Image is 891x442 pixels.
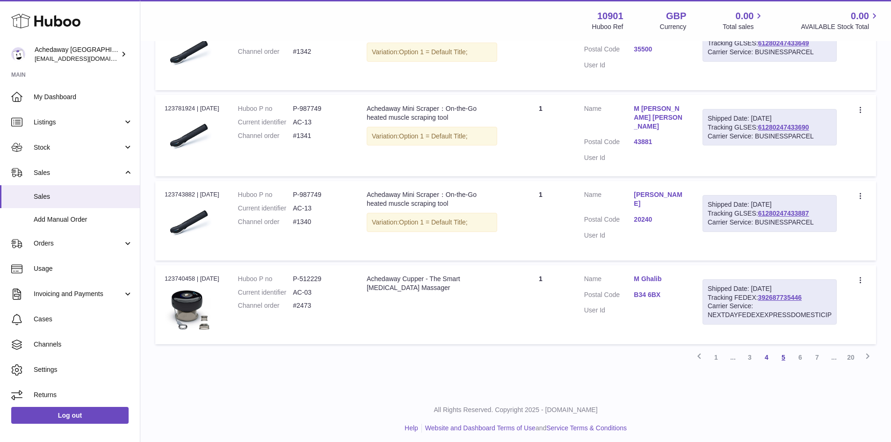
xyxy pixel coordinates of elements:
dd: #1341 [293,131,348,140]
div: 123740458 | [DATE] [165,275,219,283]
div: Shipped Date: [DATE] [708,284,832,293]
div: 123781924 | [DATE] [165,104,219,113]
dd: AC-13 [293,118,348,127]
a: 6 [792,349,809,366]
dt: Channel order [238,47,293,56]
a: 61280247433690 [758,123,809,131]
a: M [PERSON_NAME] [PERSON_NAME] [634,104,684,131]
td: 1 [507,95,575,176]
a: 43881 [634,138,684,146]
dt: Postal Code [584,215,634,226]
span: Invoicing and Payments [34,290,123,298]
dd: #1340 [293,217,348,226]
a: Help [405,424,418,432]
span: Usage [34,264,133,273]
a: 0.00 AVAILABLE Stock Total [801,10,880,31]
a: Website and Dashboard Terms of Use [425,424,536,432]
span: Sales [34,168,123,177]
a: Service Terms & Conditions [546,424,627,432]
div: Carrier Service: BUSINESSPARCEL [708,218,832,227]
dd: #2473 [293,301,348,310]
a: 20 [842,349,859,366]
img: musclescraper_750x_c42b3404-e4d5-48e3-b3b1-8be745232369.png [165,116,211,162]
a: B34 6BX [634,290,684,299]
span: Total sales [723,22,764,31]
span: Returns [34,391,133,399]
img: admin@newpb.co.uk [11,47,25,61]
a: [PERSON_NAME] [634,190,684,208]
a: 4 [758,349,775,366]
dt: Postal Code [584,290,634,302]
span: Sales [34,192,133,201]
a: 1 [708,349,724,366]
a: 61280247433887 [758,210,809,217]
div: Tracking FEDEX: [703,279,837,325]
div: Carrier Service: NEXTDAYFEDEXEXPRESSDOMESTICIP [708,302,832,319]
div: Shipped Date: [DATE] [708,114,832,123]
img: musclescraper_750x_c42b3404-e4d5-48e3-b3b1-8be745232369.png [165,32,211,79]
a: 0.00 Total sales [723,10,764,31]
div: Achedaway Mini Scraper：On-the-Go heated muscle scraping tool [367,190,497,208]
a: 392687735446 [758,294,802,301]
span: ... [724,349,741,366]
div: Huboo Ref [592,22,623,31]
dt: Huboo P no [238,104,293,113]
span: AVAILABLE Stock Total [801,22,880,31]
dt: Channel order [238,301,293,310]
dt: User Id [584,153,634,162]
span: Add Manual Order [34,215,133,224]
div: Achedaway Mini Scraper：On-the-Go heated muscle scraping tool [367,104,497,122]
dt: User Id [584,306,634,315]
dd: AC-03 [293,288,348,297]
dt: Name [584,104,634,133]
td: 1 [507,181,575,260]
span: Channels [34,340,133,349]
span: Cases [34,315,133,324]
dt: Postal Code [584,45,634,56]
dt: Name [584,190,634,210]
dt: Postal Code [584,138,634,149]
dt: Current identifier [238,288,293,297]
strong: 10901 [597,10,623,22]
div: Carrier Service: BUSINESSPARCEL [708,132,832,141]
span: ... [826,349,842,366]
dt: User Id [584,231,634,240]
td: 1 [507,265,575,344]
span: My Dashboard [34,93,133,101]
span: Option 1 = Default Title; [399,48,468,56]
div: Currency [660,22,687,31]
span: Orders [34,239,123,248]
a: 61280247433649 [758,39,809,47]
img: 109011664373479.jpg [165,286,211,333]
span: Listings [34,118,123,127]
dt: Channel order [238,217,293,226]
span: Option 1 = Default Title; [399,132,468,140]
span: 0.00 [736,10,754,22]
dd: AC-13 [293,204,348,213]
div: Shipped Date: [DATE] [708,200,832,209]
a: 7 [809,349,826,366]
span: Option 1 = Default Title; [399,218,468,226]
td: 1 [507,11,575,90]
dt: Huboo P no [238,190,293,199]
dt: Huboo P no [238,275,293,283]
span: 0.00 [851,10,869,22]
dt: Current identifier [238,204,293,213]
a: 3 [741,349,758,366]
dt: Current identifier [238,118,293,127]
div: Carrier Service: BUSINESSPARCEL [708,48,832,57]
dt: Name [584,275,634,286]
div: Variation: [367,43,497,62]
dd: P-987749 [293,104,348,113]
span: Settings [34,365,133,374]
dd: #1342 [293,47,348,56]
li: and [422,424,627,433]
dt: Channel order [238,131,293,140]
div: Variation: [367,213,497,232]
div: 123743882 | [DATE] [165,190,219,199]
p: All Rights Reserved. Copyright 2025 - [DOMAIN_NAME] [148,406,884,414]
div: Achedaway [GEOGRAPHIC_DATA] [35,45,119,63]
dd: P-512229 [293,275,348,283]
a: 5 [775,349,792,366]
div: Tracking GLSES: [703,25,837,62]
